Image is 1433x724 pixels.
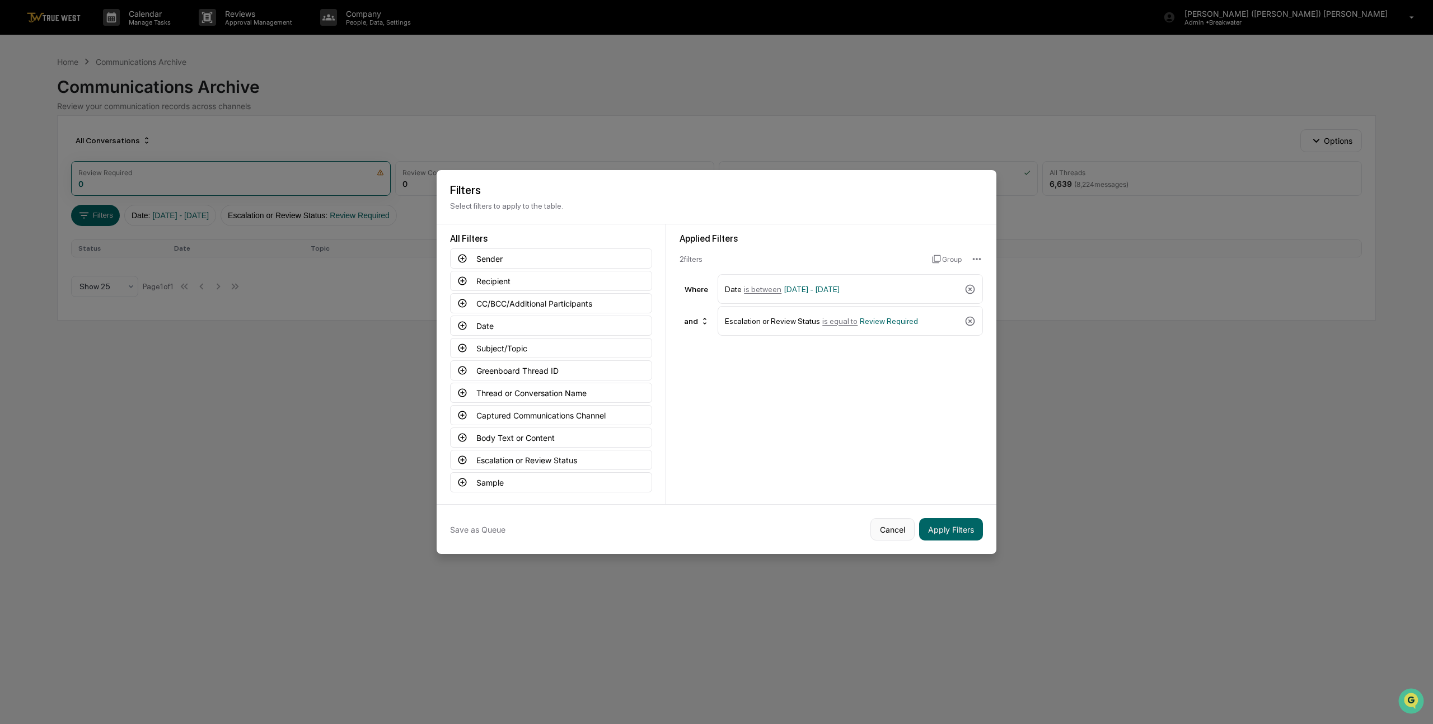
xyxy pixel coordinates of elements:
div: All Filters [450,233,652,244]
button: Captured Communications Channel [450,405,652,425]
a: Powered byPylon [79,189,135,198]
img: 1746055101610-c473b297-6a78-478c-a979-82029cc54cd1 [11,86,31,106]
a: 🗄️Attestations [77,137,143,157]
div: Start new chat [38,86,184,97]
button: Date [450,316,652,336]
button: Recipient [450,271,652,291]
div: Applied Filters [680,233,983,244]
span: [DATE] - [DATE] [784,285,840,294]
p: How can we help? [11,23,204,41]
div: and [680,312,714,330]
a: 🔎Data Lookup [7,158,75,178]
span: Data Lookup [22,162,71,173]
button: CC/BCC/Additional Participants [450,293,652,313]
button: Body Text or Content [450,427,652,448]
button: Cancel [870,518,915,540]
button: Apply Filters [919,518,983,540]
span: is equal to [822,317,858,326]
button: Subject/Topic [450,338,652,358]
button: Group [932,250,962,268]
div: Where [680,285,713,294]
span: Preclearance [22,141,72,152]
div: 🔎 [11,163,20,172]
span: Pylon [111,190,135,198]
span: Attestations [92,141,139,152]
h2: Filters [450,184,983,197]
button: Sender [450,248,652,269]
button: Sample [450,472,652,492]
div: Date [725,279,960,299]
button: Start new chat [190,89,204,102]
p: Select filters to apply to the table. [450,201,983,210]
button: Greenboard Thread ID [450,360,652,380]
button: Thread or Conversation Name [450,383,652,403]
div: 🗄️ [81,142,90,151]
div: 🖐️ [11,142,20,151]
div: 2 filter s [680,255,923,264]
div: Escalation or Review Status [725,311,960,331]
input: Clear [29,51,185,63]
a: 🖐️Preclearance [7,137,77,157]
span: Review Required [860,317,918,326]
span: is between [744,285,781,294]
div: We're available if you need us! [38,97,142,106]
button: Save as Queue [450,518,505,540]
iframe: Open customer support [1397,687,1427,717]
button: Escalation or Review Status [450,450,652,470]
